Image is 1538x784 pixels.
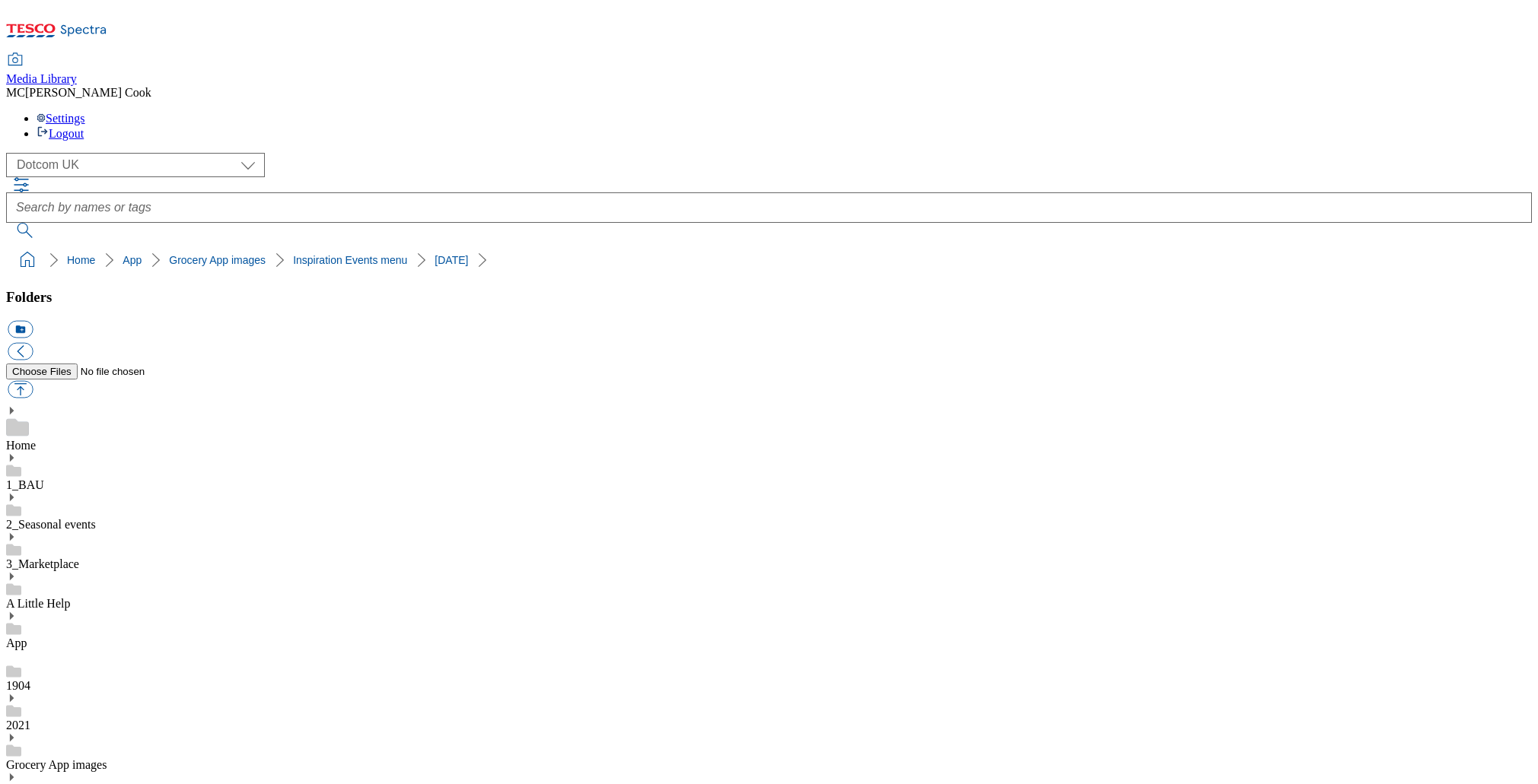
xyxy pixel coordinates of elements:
[25,86,151,99] span: [PERSON_NAME] Cook
[6,518,96,531] a: 2_Seasonal events
[6,758,107,771] a: Grocery App images
[37,112,85,125] a: Settings
[6,246,1532,275] nav: breadcrumb
[6,72,77,85] span: Media Library
[15,248,40,272] a: home
[169,254,266,266] a: Grocery App images
[6,54,77,86] a: Media Library
[67,254,95,266] a: Home
[435,254,468,266] a: [DATE]
[6,679,30,692] a: 1904
[37,127,84,140] a: Logout
[6,192,1532,223] input: Search by names or tags
[6,636,27,649] a: App
[6,557,79,570] a: 3_Marketplace
[293,254,407,266] a: Inspiration Events menu
[6,86,25,99] span: MC
[6,478,44,491] a: 1_BAU
[6,439,36,452] a: Home
[6,719,30,732] a: 2021
[123,254,142,266] a: App
[6,597,70,610] a: A Little Help
[6,289,1532,306] h3: Folders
